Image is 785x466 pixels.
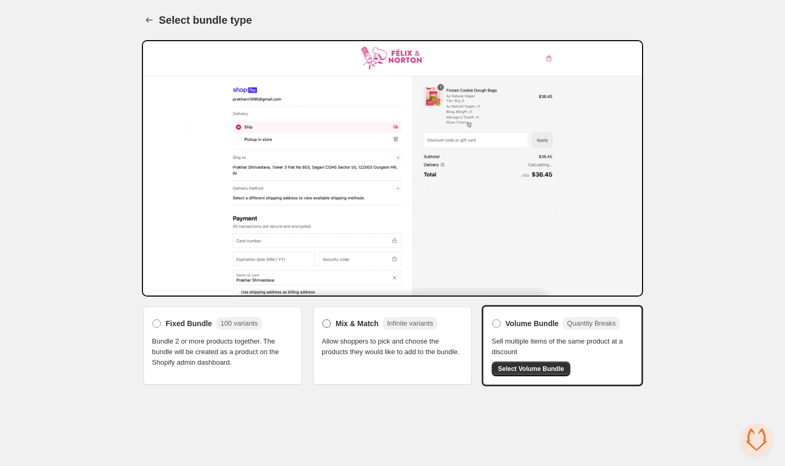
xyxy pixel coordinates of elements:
[492,336,633,357] span: Sell multiple items of the same product at a discount
[166,318,212,329] span: Fixed Bundle
[498,365,564,373] span: Select Volume Bundle
[741,424,772,455] a: Open chat
[387,319,433,327] span: Infinite variants
[152,336,293,368] span: Bundle 2 or more products together. The bundle will be created as a product on the Shopify admin ...
[221,319,258,327] span: 100 variants
[159,14,252,26] h1: Select bundle type
[336,318,379,329] span: Mix & Match
[142,40,643,297] img: Bundle Preview
[142,13,157,27] button: Back
[322,336,463,357] span: Allow shoppers to pick and choose the products they would like to add to the bundle.
[567,319,616,327] span: Quantity Breaks
[505,318,559,329] span: Volume Bundle
[492,362,570,376] button: Select Volume Bundle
